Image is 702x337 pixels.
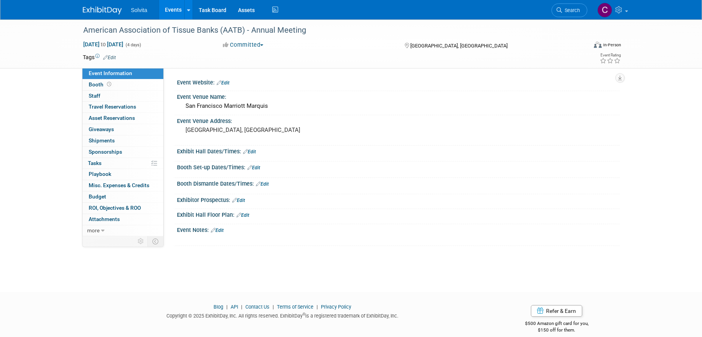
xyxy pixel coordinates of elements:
span: Giveaways [89,126,114,132]
div: Booth Dismantle Dates/Times: [177,178,620,188]
a: API [231,304,238,310]
td: Tags [83,53,116,61]
a: Edit [236,212,249,218]
span: Tasks [88,160,102,166]
a: ROI, Objectives & ROO [82,203,163,214]
span: more [87,227,100,233]
div: Event Format [541,40,621,52]
a: Attachments [82,214,163,225]
a: Playbook [82,169,163,180]
span: to [100,41,107,47]
a: Budget [82,191,163,202]
span: [GEOGRAPHIC_DATA], [GEOGRAPHIC_DATA] [410,43,508,49]
span: Shipments [89,137,115,144]
span: Sponsorships [89,149,122,155]
span: Budget [89,193,106,200]
a: Shipments [82,135,163,146]
span: Search [562,7,580,13]
a: Blog [214,304,223,310]
span: | [271,304,276,310]
span: Asset Reservations [89,115,135,121]
span: | [315,304,320,310]
div: Exhibit Hall Floor Plan: [177,209,620,219]
span: ROI, Objectives & ROO [89,205,141,211]
div: $150 off for them. [494,327,620,333]
a: Staff [82,91,163,102]
a: Misc. Expenses & Credits [82,180,163,191]
span: Booth [89,81,113,88]
div: Event Notes: [177,224,620,234]
img: Cindy Miller [597,3,612,18]
a: Sponsorships [82,147,163,158]
pre: [GEOGRAPHIC_DATA], [GEOGRAPHIC_DATA] [186,126,353,133]
div: Booth Set-up Dates/Times: [177,161,620,172]
div: $500 Amazon gift card for you, [494,315,620,333]
div: Exhibit Hall Dates/Times: [177,146,620,156]
span: Travel Reservations [89,104,136,110]
td: Toggle Event Tabs [147,236,163,246]
span: Playbook [89,171,111,177]
a: Event Information [82,68,163,79]
a: Travel Reservations [82,102,163,112]
a: Edit [247,165,260,170]
span: Event Information [89,70,132,76]
a: Edit [256,181,269,187]
span: | [239,304,244,310]
a: Edit [232,198,245,203]
span: [DATE] [DATE] [83,41,124,48]
div: Event Rating [600,53,621,57]
span: Solvita [131,7,147,13]
div: San Francisco Marriott Marquis [183,100,614,112]
img: ExhibitDay [83,7,122,14]
div: Event Venue Address: [177,115,620,125]
span: | [224,304,229,310]
a: Edit [217,80,229,86]
a: Edit [211,228,224,233]
div: Event Venue Name: [177,91,620,101]
a: Refer & Earn [531,305,582,317]
div: Event Website: [177,77,620,87]
a: Booth [82,79,163,90]
div: American Association of Tissue Banks (AATB) - Annual Meeting [81,23,576,37]
div: In-Person [603,42,621,48]
span: Booth not reserved yet [105,81,113,87]
button: Committed [220,41,266,49]
a: Edit [243,149,256,154]
a: Asset Reservations [82,113,163,124]
span: Staff [89,93,100,99]
div: Exhibitor Prospectus: [177,194,620,204]
a: Tasks [82,158,163,169]
a: Search [551,4,587,17]
a: Edit [103,55,116,60]
img: Format-Inperson.png [594,42,602,48]
a: more [82,225,163,236]
a: Giveaways [82,124,163,135]
a: Terms of Service [277,304,313,310]
span: Misc. Expenses & Credits [89,182,149,188]
sup: ® [303,312,305,316]
a: Contact Us [245,304,270,310]
td: Personalize Event Tab Strip [134,236,148,246]
span: (4 days) [125,42,141,47]
a: Privacy Policy [321,304,351,310]
div: Copyright © 2025 ExhibitDay, Inc. All rights reserved. ExhibitDay is a registered trademark of Ex... [83,311,483,319]
span: Attachments [89,216,120,222]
